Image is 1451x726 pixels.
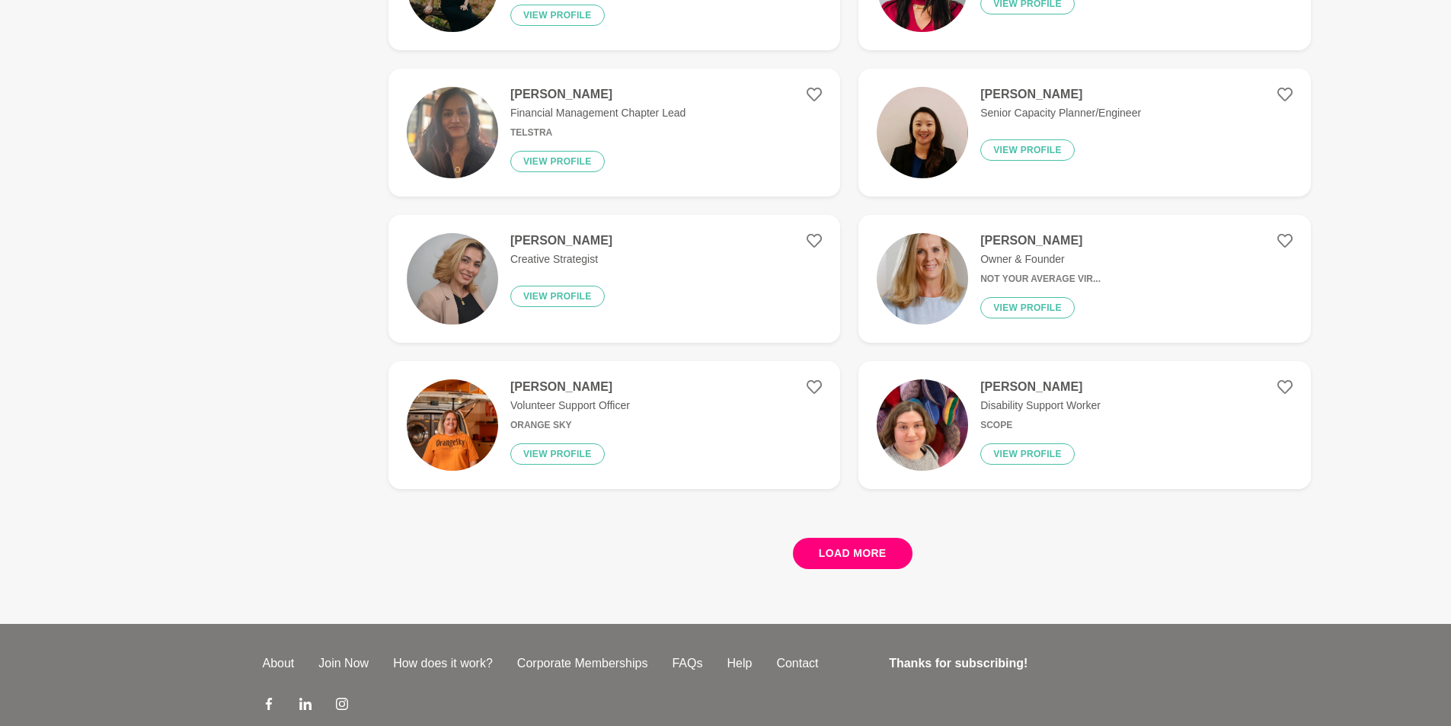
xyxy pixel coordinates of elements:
a: [PERSON_NAME]Financial Management Chapter LeadTelstraView profile [388,69,840,197]
img: 49f725dcccdd8bf20ef7723de0b376859f0749ad-800x800.jpg [877,87,968,178]
a: Corporate Memberships [505,654,660,673]
a: [PERSON_NAME]Creative StrategistView profile [388,215,840,343]
h6: Telstra [510,127,686,139]
h4: [PERSON_NAME] [980,379,1101,395]
p: Financial Management Chapter Lead [510,105,686,121]
h4: [PERSON_NAME] [980,233,1101,248]
p: Creative Strategist [510,251,612,267]
p: Volunteer Support Officer [510,398,630,414]
h4: Thanks for subscribing! [889,654,1179,673]
button: View profile [510,286,605,307]
a: [PERSON_NAME]Disability Support WorkerScopeView profile [858,361,1310,489]
a: About [251,654,307,673]
h4: [PERSON_NAME] [510,233,612,248]
a: Contact [764,654,830,673]
img: c33c34aa7461f95bd10954aeb35335642e3a2007-1200x1800.jpg [877,233,968,325]
a: How does it work? [381,654,505,673]
p: Owner & Founder [980,251,1101,267]
button: View profile [980,443,1075,465]
button: Load more [793,538,912,569]
a: [PERSON_NAME]Volunteer Support OfficerOrange SkyView profile [388,361,840,489]
a: Instagram [336,697,348,715]
h6: Orange Sky [510,420,630,431]
a: Join Now [306,654,381,673]
h4: [PERSON_NAME] [510,87,686,102]
a: LinkedIn [299,697,312,715]
h6: Not Your Average Vir... [980,273,1101,285]
img: 4ceb88bc60547d70d94538b8608a531135d40318-2316x3088.jpg [877,379,968,471]
a: [PERSON_NAME]Senior Capacity Planner/EngineerView profile [858,69,1310,197]
a: FAQs [660,654,714,673]
a: Facebook [263,697,275,715]
h4: [PERSON_NAME] [510,379,630,395]
h4: [PERSON_NAME] [980,87,1141,102]
button: View profile [510,443,605,465]
img: 59e87df8aaa7eaf358d21335300623ab6c639fad-717x623.jpg [407,379,498,471]
button: View profile [510,151,605,172]
p: Senior Capacity Planner/Engineer [980,105,1141,121]
button: View profile [510,5,605,26]
button: View profile [980,139,1075,161]
p: Disability Support Worker [980,398,1101,414]
img: 90f91889d58dbf0f15c0de29dd3d2b6802e5f768-900x900.png [407,233,498,325]
img: dbd646e5a69572db4a1904c898541240c071e52b-2316x3088.jpg [407,87,498,178]
h6: Scope [980,420,1101,431]
a: Help [714,654,764,673]
a: [PERSON_NAME]Owner & FounderNot Your Average Vir...View profile [858,215,1310,343]
button: View profile [980,297,1075,318]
